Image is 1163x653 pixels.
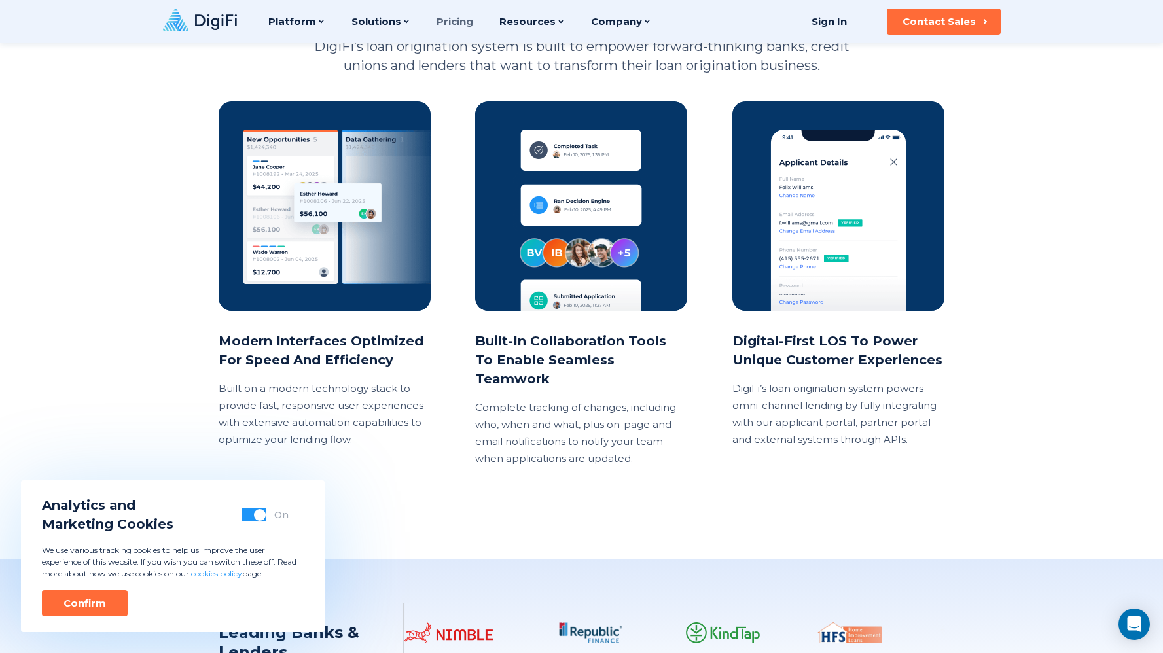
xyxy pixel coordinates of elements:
a: cookies policy [191,569,242,578]
button: Contact Sales [887,9,1001,35]
h2: Modern interfaces optimized for speed and efficiency [219,332,431,370]
p: DigiFi’s loan origination system powers omni-channel lending by fully integrating with our applic... [732,380,945,448]
p: Complete tracking of changes, including who, when and what, plus on-page and email notifications ... [475,399,688,467]
img: Client Logo 4 [817,622,882,643]
img: Client Logo 5 [940,622,997,643]
div: Contact Sales [903,15,976,28]
img: Client Logo 2 [550,622,629,643]
div: On [274,508,289,521]
button: Confirm [42,590,128,616]
p: We use various tracking cookies to help us improve the user experience of this website. If you wi... [42,544,304,580]
img: Client Logo 1 [404,622,493,643]
img: Client Logo 3 [686,622,760,643]
h2: Built-in collaboration tools to enable seamless teamwork [475,332,688,389]
a: Sign In [796,9,863,35]
p: DigiFi’s loan origination system is built to empower forward-thinking banks, credit unions and le... [297,37,867,75]
span: Marketing Cookies [42,515,173,534]
div: Open Intercom Messenger [1118,609,1150,640]
div: Confirm [63,597,106,610]
p: Built on a modern technology stack to provide fast, responsive user experiences with extensive au... [219,380,431,448]
h2: Digital-first LOS to power unique customer experiences [732,332,945,370]
span: Analytics and [42,496,173,515]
